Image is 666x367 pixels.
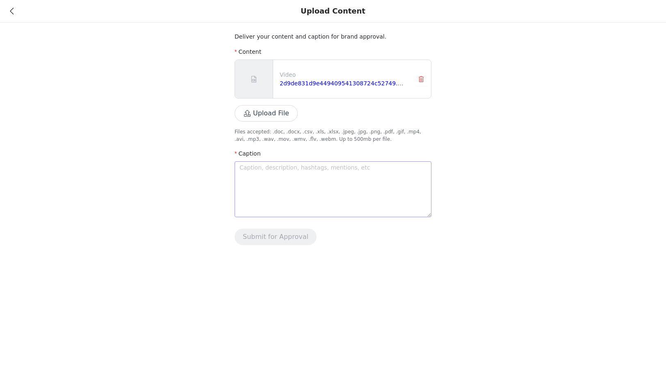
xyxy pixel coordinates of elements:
p: Deliver your content and caption for brand approval. [235,32,431,41]
label: Content [235,48,261,55]
div: Upload Content [301,7,365,16]
span: Upload File [235,110,298,117]
button: Upload File [235,105,298,122]
button: Submit for Approval [235,229,317,245]
a: 2d9de831d9e449409541308724c52749.MP4 [280,80,410,87]
p: Files accepted: .doc, .docx, .csv, .xls, .xlsx, .jpeg, .jpg, .png, .pdf, .gif, .mp4, .avi, .mp3, ... [235,128,431,143]
label: Caption [235,150,261,157]
p: Video [280,71,408,79]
